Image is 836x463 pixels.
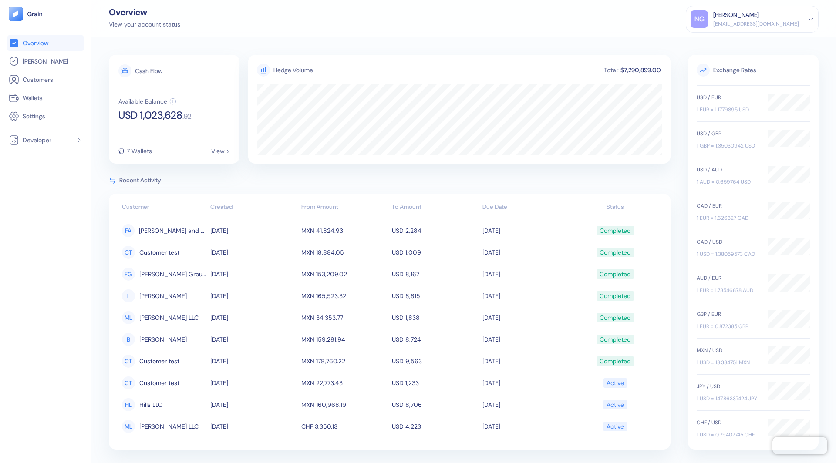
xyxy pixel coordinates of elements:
[772,437,827,454] iframe: Chatra live chat
[122,355,135,368] div: CT
[208,220,299,242] td: [DATE]
[139,245,179,260] span: Customer test
[23,75,53,84] span: Customers
[118,110,182,121] span: USD 1,023,628
[208,372,299,394] td: [DATE]
[480,285,571,307] td: [DATE]
[122,224,135,237] div: FA
[697,346,759,354] div: MXN / USD
[697,286,759,294] div: 1 EUR = 1.78546878 AUD
[390,372,480,394] td: USD 1,233
[139,310,199,325] span: Murray LLC
[299,242,390,263] td: MXN 18,884.05
[9,111,82,121] a: Settings
[127,148,152,154] div: 7 Wallets
[109,20,180,29] div: View your account status
[23,94,43,102] span: Wallets
[697,310,759,318] div: GBP / EUR
[208,199,299,216] th: Created
[697,238,759,246] div: CAD / USD
[691,10,708,28] div: NG
[208,394,299,416] td: [DATE]
[697,166,759,174] div: USD / AUD
[390,242,480,263] td: USD 1,009
[122,311,135,324] div: ML
[697,359,759,366] div: 1 USD = 18.384751 MXN
[122,268,135,281] div: FG
[208,285,299,307] td: [DATE]
[208,350,299,372] td: [DATE]
[390,329,480,350] td: USD 8,724
[480,350,571,372] td: [DATE]
[109,8,180,17] div: Overview
[139,397,162,412] span: Hills LLC
[139,267,206,282] span: Fisher Group
[600,245,631,260] div: Completed
[299,285,390,307] td: MXN 165,523.32
[600,289,631,303] div: Completed
[119,176,161,185] span: Recent Activity
[697,106,759,114] div: 1 EUR = 1.1779895 USD
[620,67,662,73] div: $7,290,899.00
[299,372,390,394] td: MXN 22,773.43
[390,220,480,242] td: USD 2,284
[480,263,571,285] td: [DATE]
[600,332,631,347] div: Completed
[299,394,390,416] td: MXN 160,968.19
[9,7,23,21] img: logo-tablet-V2.svg
[299,220,390,242] td: MXN 41,824.93
[23,39,48,47] span: Overview
[23,57,68,66] span: [PERSON_NAME]
[9,74,82,85] a: Customers
[480,242,571,263] td: [DATE]
[208,307,299,329] td: [DATE]
[390,307,480,329] td: USD 1,838
[299,350,390,372] td: MXN 178,760.22
[713,10,759,20] div: [PERSON_NAME]
[697,94,759,101] div: USD / EUR
[480,329,571,350] td: [DATE]
[697,382,759,390] div: JPY / USD
[9,38,82,48] a: Overview
[139,419,199,434] span: Murray LLC
[697,202,759,210] div: CAD / EUR
[299,329,390,350] td: MXN 159,281.94
[697,142,759,150] div: 1 GBP = 1.35030942 USD
[390,285,480,307] td: USD 8,815
[182,113,192,120] span: . 92
[573,202,657,211] div: Status
[139,289,187,303] span: Langworth-Koch
[299,307,390,329] td: MXN 34,353.77
[600,267,631,282] div: Completed
[697,274,759,282] div: AUD / EUR
[122,246,135,259] div: CT
[697,178,759,186] div: 1 AUD = 0.659764 USD
[118,98,167,104] div: Available Balance
[273,66,313,75] div: Hedge Volume
[23,136,51,144] span: Developer
[9,93,82,103] a: Wallets
[603,67,620,73] div: Total:
[390,263,480,285] td: USD 8,167
[390,199,480,216] th: To Amount
[135,68,162,74] div: Cash Flow
[697,130,759,138] div: USD / GBP
[208,263,299,285] td: [DATE]
[139,376,179,390] span: Customer test
[122,420,135,433] div: ML
[607,419,624,434] div: Active
[122,398,135,411] div: HL
[607,397,624,412] div: Active
[480,394,571,416] td: [DATE]
[697,395,759,403] div: 1 USD = 147.86337424 JPY
[480,199,571,216] th: Due Date
[299,199,390,216] th: From Amount
[697,64,810,77] span: Exchange Rates
[211,148,230,154] div: View >
[697,419,759,426] div: CHF / USD
[697,214,759,222] div: 1 EUR = 1.626327 CAD
[299,263,390,285] td: MXN 153,209.02
[480,372,571,394] td: [DATE]
[118,98,176,105] button: Available Balance
[697,431,759,439] div: 1 USD = 0.79407745 CHF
